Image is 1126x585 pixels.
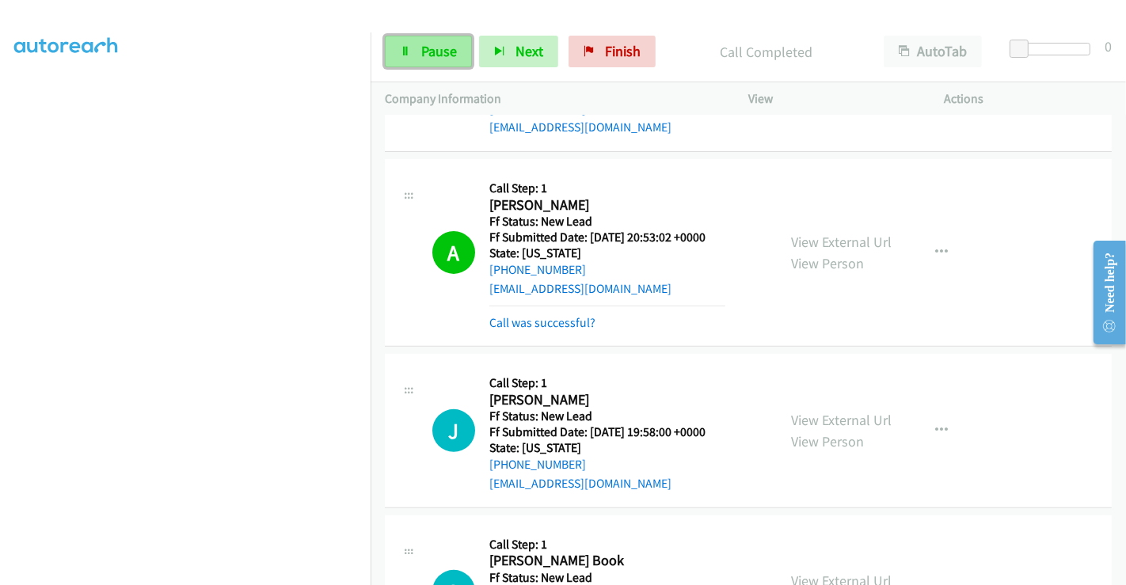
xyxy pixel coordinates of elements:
[432,409,475,452] div: The call is yet to be attempted
[884,36,982,67] button: AutoTab
[489,101,586,116] a: [PHONE_NUMBER]
[421,42,457,60] span: Pause
[479,36,558,67] button: Next
[489,230,725,245] h5: Ff Submitted Date: [DATE] 20:53:02 +0000
[489,424,725,440] h5: Ff Submitted Date: [DATE] 19:58:00 +0000
[432,409,475,452] h1: J
[385,36,472,67] a: Pause
[515,42,543,60] span: Next
[1018,43,1090,55] div: Delay between calls (in seconds)
[385,89,720,108] p: Company Information
[605,42,641,60] span: Finish
[489,552,706,570] h2: [PERSON_NAME] Book
[489,440,725,456] h5: State: [US_STATE]
[489,457,586,472] a: [PHONE_NUMBER]
[489,245,725,261] h5: State: [US_STATE]
[489,408,725,424] h5: Ff Status: New Lead
[791,254,864,272] a: View Person
[1081,230,1126,355] iframe: Resource Center
[569,36,656,67] a: Finish
[1105,36,1112,57] div: 0
[748,89,916,108] p: View
[489,375,725,391] h5: Call Step: 1
[489,214,725,230] h5: Ff Status: New Lead
[791,411,892,429] a: View External Url
[677,41,855,63] p: Call Completed
[791,432,864,450] a: View Person
[945,89,1113,108] p: Actions
[489,262,586,277] a: [PHONE_NUMBER]
[489,391,725,409] h2: [PERSON_NAME]
[791,233,892,251] a: View External Url
[489,315,595,330] a: Call was successful?
[489,120,671,135] a: [EMAIL_ADDRESS][DOMAIN_NAME]
[432,231,475,274] h1: A
[489,180,725,196] h5: Call Step: 1
[489,281,671,296] a: [EMAIL_ADDRESS][DOMAIN_NAME]
[489,476,671,491] a: [EMAIL_ADDRESS][DOMAIN_NAME]
[489,196,725,215] h2: [PERSON_NAME]
[489,537,706,553] h5: Call Step: 1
